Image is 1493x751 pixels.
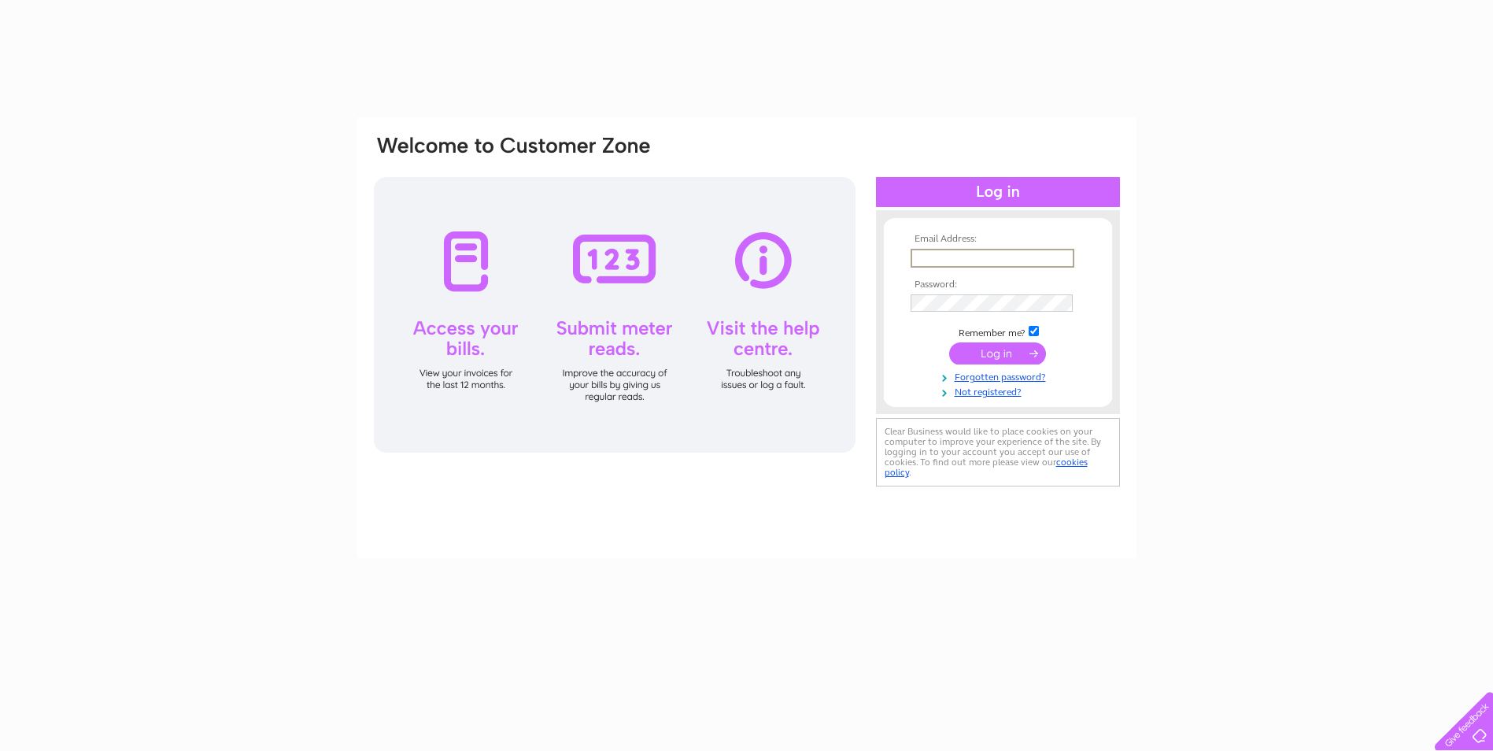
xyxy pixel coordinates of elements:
[885,457,1088,478] a: cookies policy
[876,418,1120,486] div: Clear Business would like to place cookies on your computer to improve your experience of the sit...
[911,383,1089,398] a: Not registered?
[907,279,1089,290] th: Password:
[907,234,1089,245] th: Email Address:
[911,368,1089,383] a: Forgotten password?
[949,342,1046,364] input: Submit
[907,324,1089,339] td: Remember me?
